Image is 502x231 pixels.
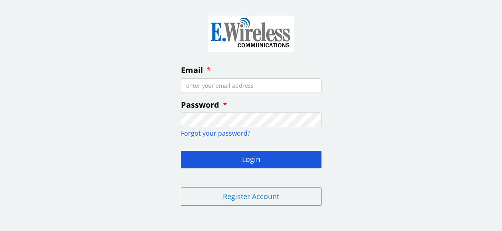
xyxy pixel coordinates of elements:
button: Login [181,151,321,168]
button: Register Account [181,188,321,206]
span: Email [181,65,203,75]
a: Forgot your password? [181,129,250,138]
span: Password [181,99,219,110]
input: enter your email address [181,78,321,93]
